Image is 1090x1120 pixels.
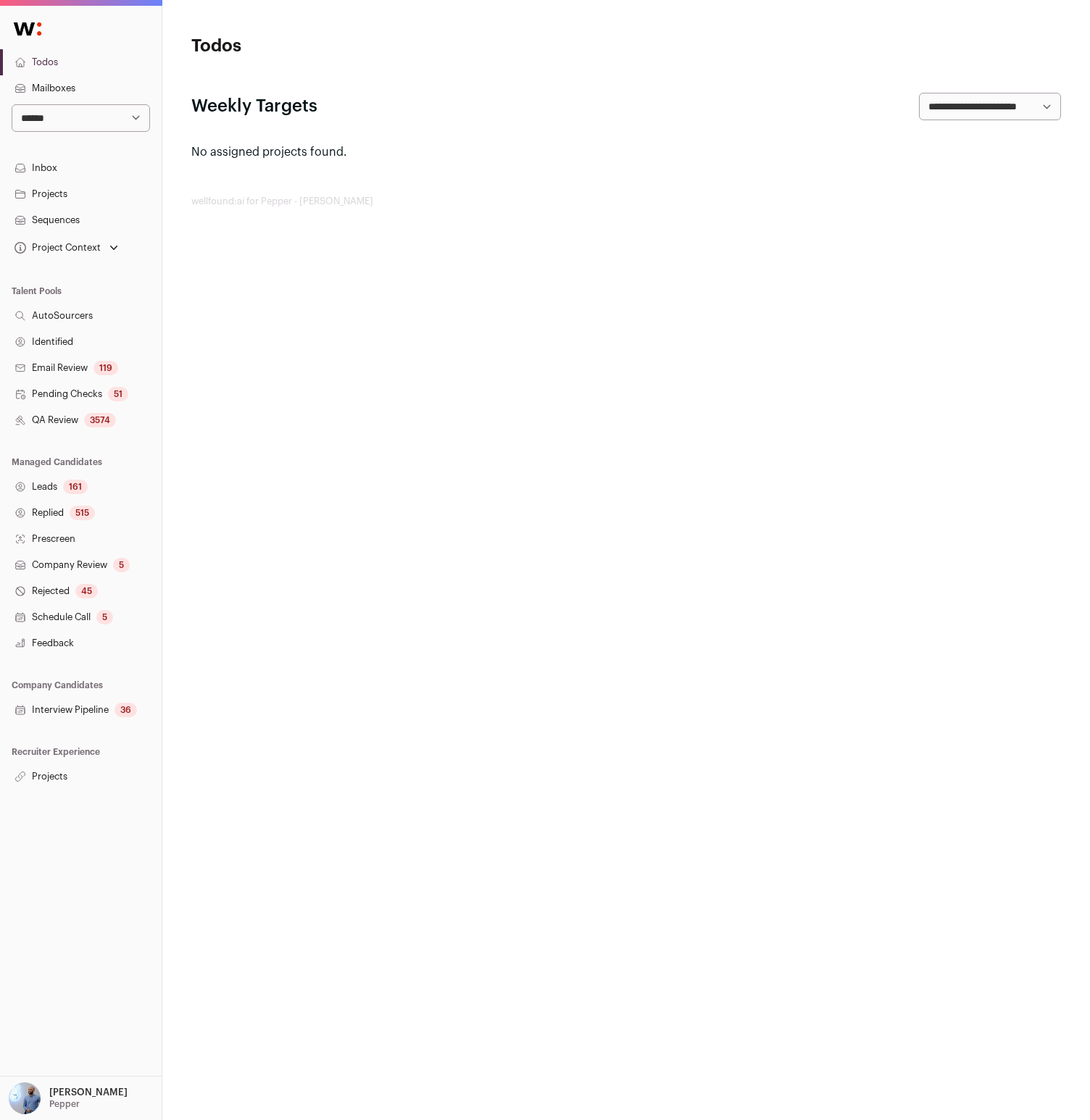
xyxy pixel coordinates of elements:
[12,242,101,254] div: Project Context
[63,480,88,494] div: 161
[191,35,481,58] h1: Todos
[96,610,113,624] div: 5
[93,361,118,375] div: 119
[12,238,121,258] button: Open dropdown
[84,413,116,427] div: 3574
[75,584,98,598] div: 45
[9,1082,41,1114] img: 97332-medium_jpg
[49,1087,128,1098] p: [PERSON_NAME]
[6,14,49,43] img: Wellfound
[49,1098,80,1110] p: Pepper
[6,1082,130,1114] button: Open dropdown
[70,506,95,520] div: 515
[115,703,137,717] div: 36
[113,558,130,572] div: 5
[108,387,128,401] div: 51
[191,196,1061,207] footer: wellfound:ai for Pepper - [PERSON_NAME]
[191,143,1061,161] p: No assigned projects found.
[191,95,317,118] h2: Weekly Targets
